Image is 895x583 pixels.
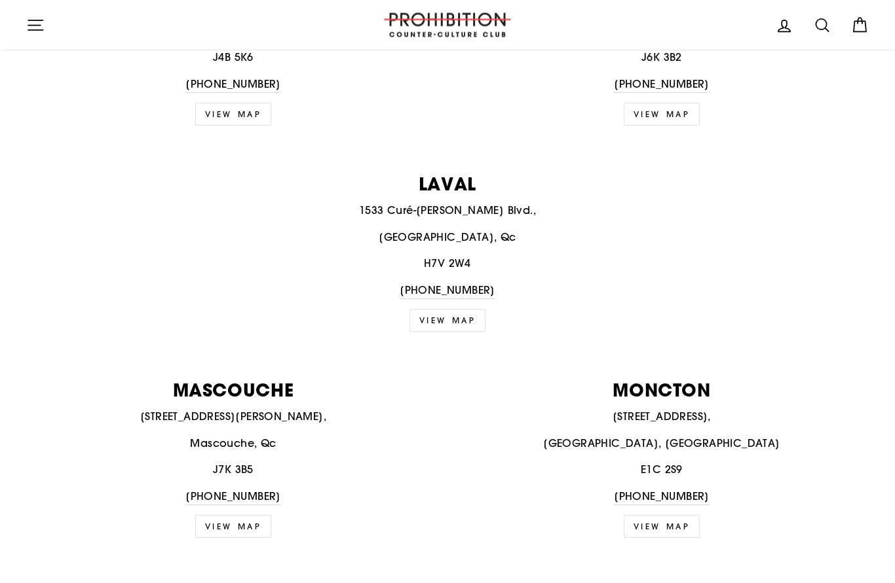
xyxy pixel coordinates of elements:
p: [STREET_ADDRESS][PERSON_NAME], [26,409,440,426]
p: Mascouche, Qc [26,436,440,453]
a: [PHONE_NUMBER] [400,283,495,300]
p: J7K 3B5 [26,462,440,479]
p: [GEOGRAPHIC_DATA], [GEOGRAPHIC_DATA] [455,436,869,453]
p: [STREET_ADDRESS], [455,409,869,426]
a: View map [409,309,486,332]
p: 1533 Curé-[PERSON_NAME] Blvd., [26,203,869,220]
a: [PHONE_NUMBER] [185,489,281,506]
p: E1C 2S9 [455,462,869,479]
p: LAVAL [26,175,869,193]
p: H7V 2W4 [26,256,869,273]
a: [PHONE_NUMBER] [614,489,710,506]
a: view map [624,516,700,539]
a: View Map [195,516,272,539]
a: [PHONE_NUMBER] [185,77,281,94]
p: J6K 3B2 [455,50,869,67]
img: PROHIBITION COUNTER-CULTURE CLUB [382,13,513,37]
a: view map [624,103,700,126]
p: MASCOUCHE [26,381,440,399]
p: MONCTON [455,381,869,399]
p: [GEOGRAPHIC_DATA], Qc [26,230,869,247]
p: J4B 5K6 [26,50,440,67]
a: [PHONE_NUMBER] [614,77,710,94]
a: view map [195,103,272,126]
